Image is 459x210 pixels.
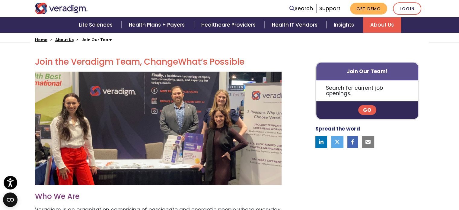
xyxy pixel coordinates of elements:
a: Get Demo [350,3,387,15]
a: About Us [55,37,74,43]
a: Health Plans + Payers [122,17,194,33]
span: What’s Possible [178,56,244,68]
a: Go [358,105,376,115]
button: Open CMP widget [3,192,18,207]
a: About Us [363,17,401,33]
strong: Spread the word [315,125,360,132]
a: Search [289,5,313,13]
strong: Join Our Team! [347,68,388,75]
p: Search for current job openings. [316,80,419,101]
a: Life Sciences [72,17,122,33]
a: Healthcare Providers [194,17,265,33]
a: Login [393,2,421,15]
h2: Join the Veradigm Team, Change [35,57,282,67]
a: Insights [327,17,363,33]
a: Support [319,5,340,12]
a: Health IT Vendors [265,17,327,33]
a: Home [35,37,47,43]
img: Veradigm logo [35,3,88,14]
h3: Who We Are [35,192,282,201]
